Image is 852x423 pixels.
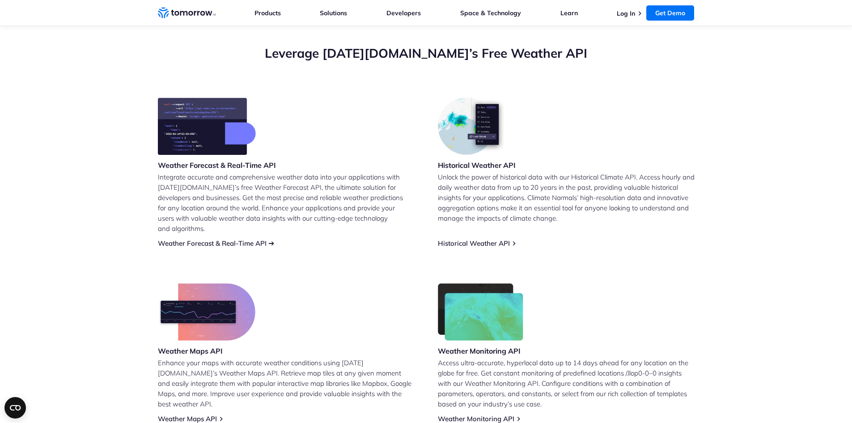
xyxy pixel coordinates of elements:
[320,9,347,17] a: Solutions
[158,172,415,234] p: Integrate accurate and comprehensive weather data into your applications with [DATE][DOMAIN_NAME]...
[617,9,635,17] a: Log In
[438,239,510,248] a: Historical Weather API
[438,346,524,356] h3: Weather Monitoring API
[438,358,695,409] p: Access ultra-accurate, hyperlocal data up to 14 days ahead for any location on the globe for free...
[438,414,514,423] a: Weather Monitoring API
[560,9,578,17] a: Learn
[158,160,276,170] h3: Weather Forecast & Real-Time API
[460,9,521,17] a: Space & Technology
[158,358,415,409] p: Enhance your maps with accurate weather conditions using [DATE][DOMAIN_NAME]’s Weather Maps API. ...
[438,160,516,170] h3: Historical Weather API
[254,9,281,17] a: Products
[4,397,26,419] button: Open CMP widget
[158,414,217,423] a: Weather Maps API
[158,239,267,248] a: Weather Forecast & Real-Time API
[438,172,695,223] p: Unlock the power of historical data with our Historical Climate API. Access hourly and daily weat...
[158,45,695,62] h2: Leverage [DATE][DOMAIN_NAME]’s Free Weather API
[158,346,255,356] h3: Weather Maps API
[646,5,694,21] a: Get Demo
[158,6,216,20] a: Home link
[386,9,421,17] a: Developers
